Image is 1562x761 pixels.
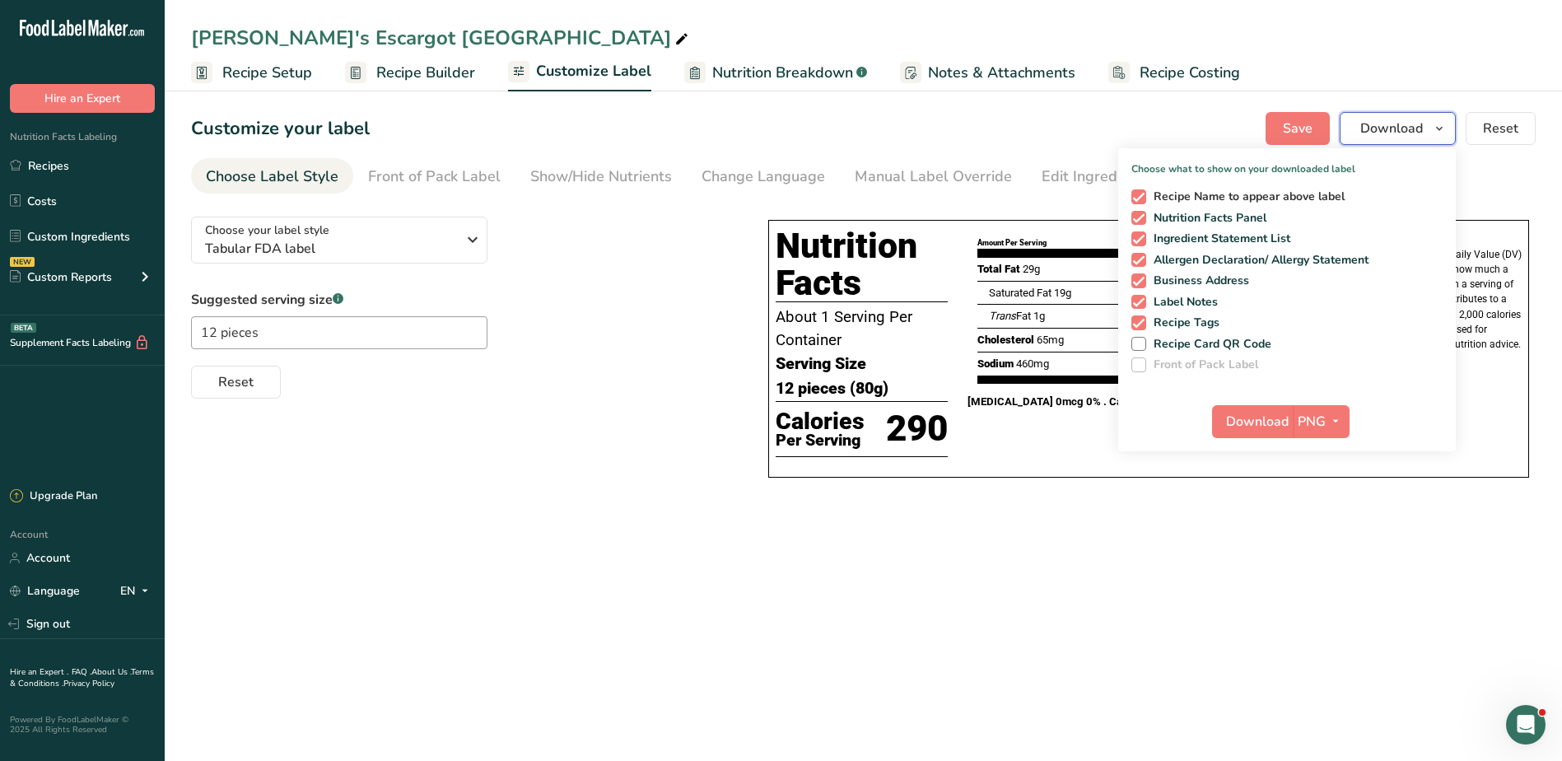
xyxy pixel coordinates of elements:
[10,84,155,113] button: Hire an Expert
[886,402,948,456] p: 290
[345,54,475,91] a: Recipe Builder
[776,352,866,376] span: Serving Size
[10,488,97,505] div: Upgrade Plan
[1146,189,1345,204] span: Recipe Name to appear above label
[977,357,1014,370] span: Sodium
[368,166,501,188] div: Front of Pack Label
[977,263,1020,275] span: Total Fat
[10,666,154,689] a: Terms & Conditions .
[776,227,948,302] h1: Nutrition Facts
[900,54,1075,91] a: Notes & Attachments
[1033,310,1045,322] span: 1g
[63,678,114,689] a: Privacy Policy
[1360,119,1423,138] span: Download
[928,62,1075,84] span: Notes & Attachments
[1466,112,1536,145] button: Reset
[1298,412,1326,432] span: PNG
[10,715,155,735] div: Powered By FoodLabelMaker © 2025 All Rights Reserved
[1266,112,1330,145] button: Save
[776,434,865,447] p: Per Serving
[1146,337,1272,352] span: Recipe Card QR Code
[989,310,1031,322] span: Fat
[776,409,865,434] p: Calories
[1212,405,1293,438] button: Download
[977,334,1034,346] span: Cholesterol
[222,62,312,84] span: Recipe Setup
[1146,253,1369,268] span: Allergen Declaration/ Allergy Statement
[205,222,329,239] span: Choose your label style
[536,60,651,82] span: Customize Label
[855,166,1012,188] div: Manual Label Override
[1146,295,1219,310] span: Label Notes
[1108,54,1240,91] a: Recipe Costing
[10,257,35,267] div: NEW
[1023,263,1040,275] span: 29g
[191,290,487,310] label: Suggested serving size
[10,268,112,286] div: Custom Reports
[120,581,155,601] div: EN
[1054,287,1071,299] span: 19g
[989,310,1016,322] i: Trans
[1146,211,1267,226] span: Nutrition Facts Panel
[218,372,254,392] span: Reset
[977,237,1047,249] div: Amount Per Serving
[702,166,825,188] div: Change Language
[776,376,888,401] span: 12 pieces (80g)
[10,577,80,605] a: Language
[712,62,853,84] span: Nutrition Breakdown
[530,166,672,188] div: Show/Hide Nutrients
[1042,166,1251,188] div: Edit Ingredients/Allergens List
[1118,148,1456,176] p: Choose what to show on your downloaded label
[11,323,36,333] div: BETA
[191,23,692,53] div: [PERSON_NAME]'s Escargot [GEOGRAPHIC_DATA]
[1016,357,1049,370] span: 460mg
[1146,357,1259,372] span: Front of Pack Label
[1140,62,1240,84] span: Recipe Costing
[1414,247,1522,352] p: * The % Daily Value (DV) tells you how much a nutrient in a serving of food contributes to a dail...
[1483,119,1518,138] span: Reset
[1146,273,1250,288] span: Business Address
[1283,119,1313,138] span: Save
[191,115,370,142] h1: Customize your label
[376,62,475,84] span: Recipe Builder
[205,239,456,259] span: Tabular FDA label
[1146,315,1220,330] span: Recipe Tags
[776,306,948,352] p: About 1 Serving Per Container
[1146,231,1291,246] span: Ingredient Statement List
[191,217,487,264] button: Choose your label style Tabular FDA label
[1506,705,1546,745] iframe: Intercom live chat
[10,666,68,678] a: Hire an Expert .
[684,54,867,91] a: Nutrition Breakdown
[206,166,338,188] div: Choose Label Style
[1226,412,1289,432] span: Download
[72,666,91,678] a: FAQ .
[191,54,312,91] a: Recipe Setup
[968,394,1394,410] p: [MEDICAL_DATA] 0mcg 0% . Calcium 40mg 3% . Iron 1.5mg 8% . Potassium 50mg 1%
[91,666,131,678] a: About Us .
[1340,112,1456,145] button: Download
[1293,405,1350,438] button: PNG
[1037,334,1064,346] span: 65mg
[508,53,651,92] a: Customize Label
[191,366,281,399] button: Reset
[989,287,1051,299] span: Saturated Fat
